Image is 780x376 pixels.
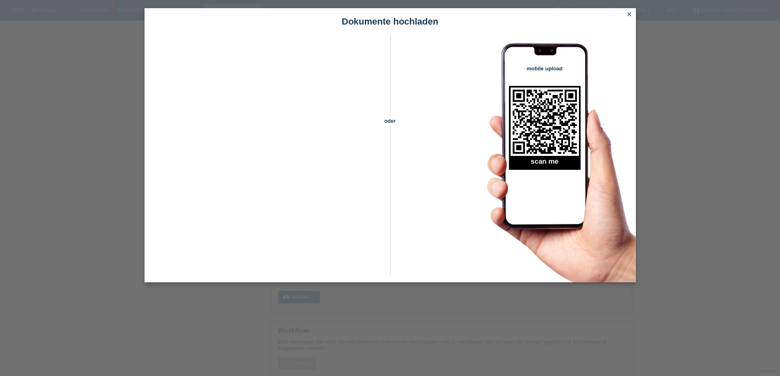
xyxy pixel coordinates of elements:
i: close [626,11,633,18]
span: oder [376,117,405,125]
h4: mobile upload [509,65,581,72]
a: close [624,10,635,20]
h2: scan me [509,158,581,170]
h1: Dokumente hochladen [145,16,636,27]
iframe: Upload [157,55,376,260]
